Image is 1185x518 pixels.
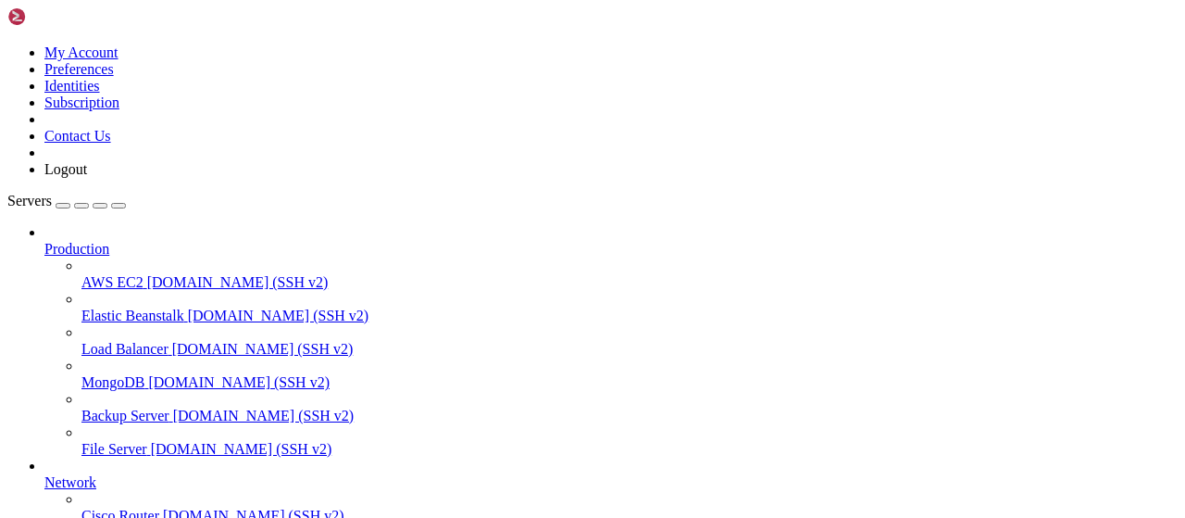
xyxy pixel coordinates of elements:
[44,241,1178,258] a: Production
[81,441,1178,458] a: File Server [DOMAIN_NAME] (SSH v2)
[81,341,168,357] span: Load Balancer
[81,374,1178,391] a: MongoDB [DOMAIN_NAME] (SSH v2)
[44,128,111,144] a: Contact Us
[81,408,1178,424] a: Backup Server [DOMAIN_NAME] (SSH v2)
[7,7,114,26] img: Shellngn
[44,241,109,257] span: Production
[81,324,1178,358] li: Load Balancer [DOMAIN_NAME] (SSH v2)
[44,474,96,490] span: Network
[81,374,144,390] span: MongoDB
[44,78,100,94] a: Identities
[44,61,114,77] a: Preferences
[172,341,354,357] span: [DOMAIN_NAME] (SSH v2)
[81,308,184,323] span: Elastic Beanstalk
[44,95,119,110] a: Subscription
[44,474,1178,491] a: Network
[81,291,1178,324] li: Elastic Beanstalk [DOMAIN_NAME] (SSH v2)
[81,391,1178,424] li: Backup Server [DOMAIN_NAME] (SSH v2)
[81,274,143,290] span: AWS EC2
[44,224,1178,458] li: Production
[173,408,355,423] span: [DOMAIN_NAME] (SSH v2)
[7,193,52,208] span: Servers
[81,274,1178,291] a: AWS EC2 [DOMAIN_NAME] (SSH v2)
[44,44,118,60] a: My Account
[81,308,1178,324] a: Elastic Beanstalk [DOMAIN_NAME] (SSH v2)
[81,358,1178,391] li: MongoDB [DOMAIN_NAME] (SSH v2)
[188,308,369,323] span: [DOMAIN_NAME] (SSH v2)
[7,193,126,208] a: Servers
[81,341,1178,358] a: Load Balancer [DOMAIN_NAME] (SSH v2)
[151,441,332,457] span: [DOMAIN_NAME] (SSH v2)
[81,424,1178,458] li: File Server [DOMAIN_NAME] (SSH v2)
[81,441,147,457] span: File Server
[147,274,329,290] span: [DOMAIN_NAME] (SSH v2)
[44,161,87,177] a: Logout
[81,408,169,423] span: Backup Server
[148,374,330,390] span: [DOMAIN_NAME] (SSH v2)
[81,258,1178,291] li: AWS EC2 [DOMAIN_NAME] (SSH v2)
